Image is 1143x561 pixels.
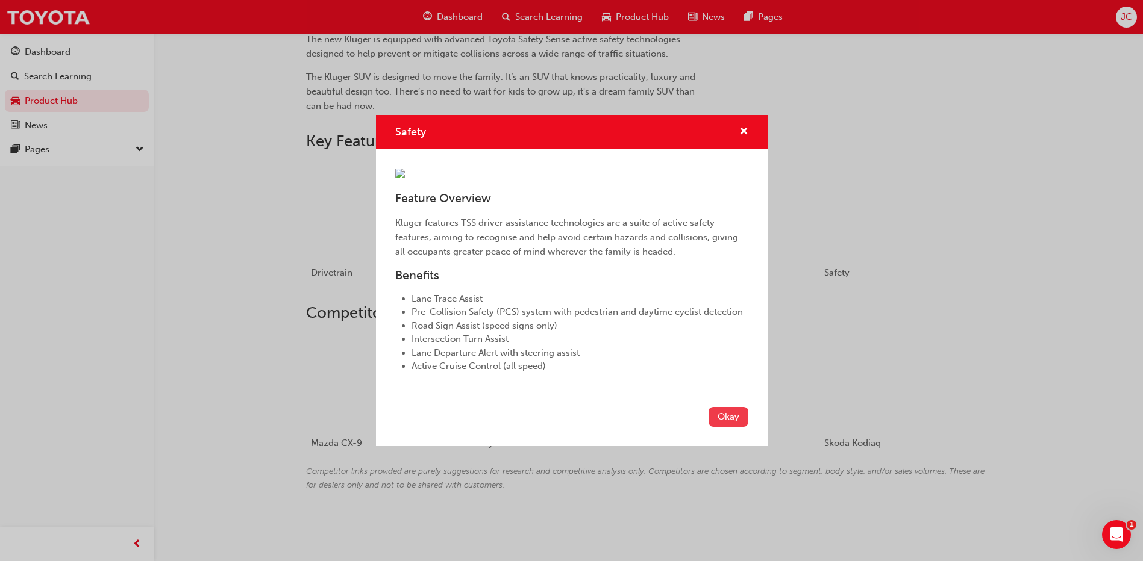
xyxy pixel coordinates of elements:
li: Active Cruise Control (all speed) [412,359,748,373]
li: Intersection Turn Assist [412,332,748,346]
span: cross-icon [739,127,748,138]
span: 1 [1127,520,1136,530]
iframe: Intercom live chat [1102,520,1131,549]
li: Lane Departure Alert with steering assist [412,346,748,360]
li: Road Sign Assist (speed signs only) [412,319,748,333]
button: Okay [709,407,748,427]
button: cross-icon [739,125,748,140]
div: Safety [376,115,768,446]
h3: Feature Overview [395,191,748,205]
span: Kluger features TSS driver assistance technologies are a suite of active safety features, aiming ... [395,217,741,257]
h3: Benefits [395,268,748,282]
li: Pre-Collision Safety (PCS) system with pedestrian and daytime cyclist detection [412,305,748,319]
span: Safety [395,125,426,138]
li: Lane Trace Assist [412,292,748,306]
img: e952c772-5a5c-4ee8-be77-c9d7a82b0ca4.png [395,169,405,178]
